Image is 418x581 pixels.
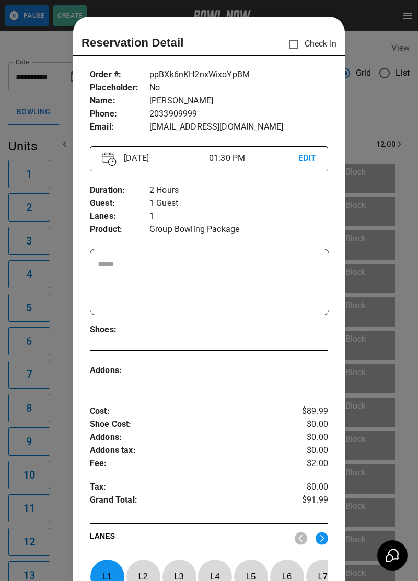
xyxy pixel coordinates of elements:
[90,457,288,470] p: Fee :
[149,223,328,236] p: Group Bowling Package
[90,210,149,223] p: Lanes :
[149,184,328,197] p: 2 Hours
[288,481,328,494] p: $0.00
[90,184,149,197] p: Duration :
[316,532,328,545] img: right.svg
[90,121,149,134] p: Email :
[82,34,184,51] p: Reservation Detail
[90,531,286,545] p: LANES
[288,494,328,509] p: $91.99
[209,152,298,165] p: 01:30 PM
[90,95,149,108] p: Name :
[149,82,328,95] p: No
[149,210,328,223] p: 1
[90,494,288,509] p: Grand Total :
[288,431,328,444] p: $0.00
[149,197,328,210] p: 1 Guest
[288,444,328,457] p: $0.00
[90,323,149,336] p: Shoes :
[90,82,149,95] p: Placeholder :
[149,121,328,134] p: [EMAIL_ADDRESS][DOMAIN_NAME]
[288,457,328,470] p: $2.00
[149,108,328,121] p: 2033909999
[288,405,328,418] p: $89.99
[295,532,307,545] img: nav_left.svg
[102,152,117,166] img: Vector
[90,68,149,82] p: Order # :
[90,405,288,418] p: Cost :
[90,481,288,494] p: Tax :
[90,431,288,444] p: Addons :
[90,108,149,121] p: Phone :
[90,418,288,431] p: Shoe Cost :
[149,68,328,82] p: ppBXk6nKH2nxWixoYpBM
[90,364,149,377] p: Addons :
[90,223,149,236] p: Product :
[283,33,336,55] p: Check In
[120,152,209,165] p: [DATE]
[149,95,328,108] p: [PERSON_NAME]
[298,152,316,165] p: EDIT
[90,197,149,210] p: Guest :
[90,444,288,457] p: Addons tax :
[288,418,328,431] p: $0.00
